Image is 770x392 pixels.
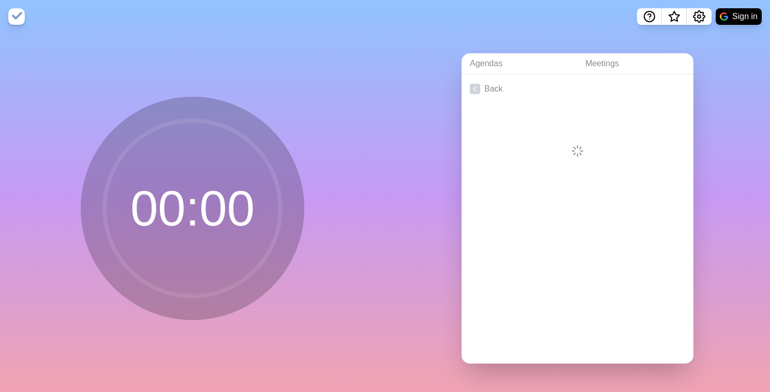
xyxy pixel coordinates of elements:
img: google logo [720,12,728,21]
button: Help [637,8,662,25]
a: Meetings [577,53,693,74]
a: Back [462,74,693,103]
a: Agendas [462,53,577,74]
button: What’s new [662,8,687,25]
img: timeblocks logo [8,8,25,25]
button: Sign in [716,8,762,25]
button: Settings [687,8,712,25]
